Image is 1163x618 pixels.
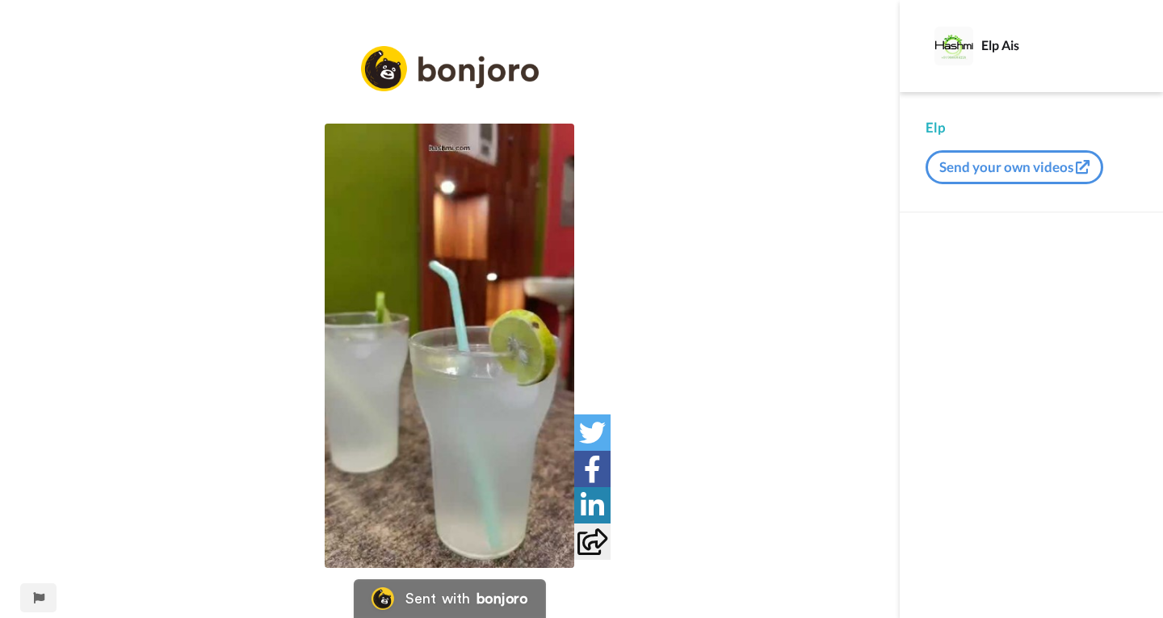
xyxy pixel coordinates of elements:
[477,591,528,606] div: bonjoro
[981,37,1136,53] div: Elp Ais
[372,587,394,610] img: Bonjoro Logo
[325,124,574,568] img: 4ff69512-dbc3-4d9f-b25c-37b1c333a9e6_thumbnail_source_1709883012.jpg
[934,27,973,65] img: Profile Image
[405,591,470,606] div: Sent with
[361,46,539,92] img: logo_full.png
[926,118,1137,137] div: Elp
[354,579,546,618] a: Bonjoro LogoSent withbonjoro
[926,150,1103,184] button: Send your own videos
